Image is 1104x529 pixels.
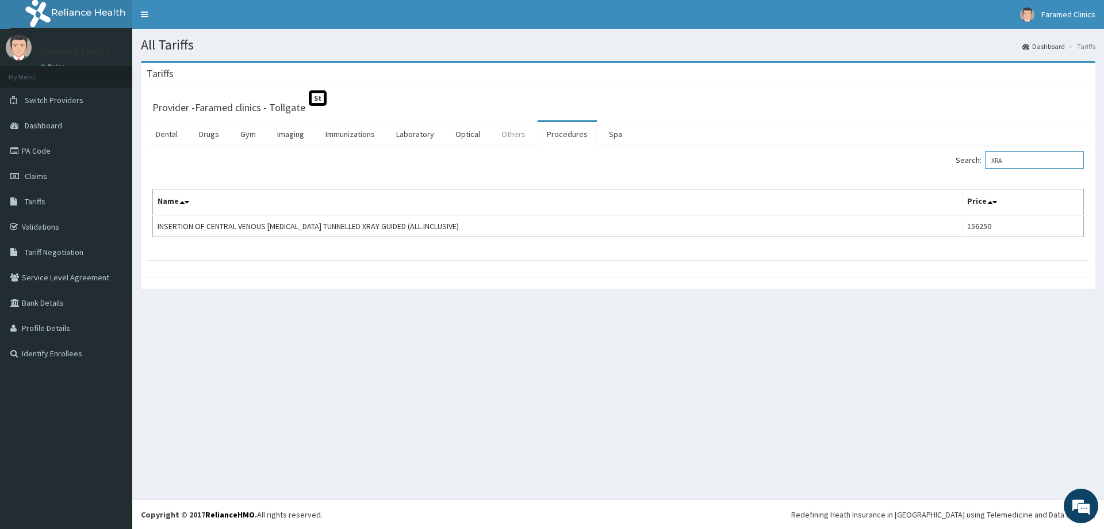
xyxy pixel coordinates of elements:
a: Online [40,63,68,71]
span: Tariff Negotiation [25,247,83,257]
a: Spa [600,122,631,146]
td: INSERTION OF CENTRAL VENOUS [MEDICAL_DATA] TUNNELLED XRAY GUIDED (ALL-INCLUSIVE) [153,215,963,237]
span: St [309,90,327,106]
a: Imaging [268,122,313,146]
th: Name [153,189,963,216]
h3: Tariffs [147,68,174,79]
span: Switch Providers [25,95,83,105]
input: Search: [985,151,1084,169]
div: Minimize live chat window [189,6,216,33]
span: Claims [25,171,47,181]
a: Others [492,122,535,146]
a: RelianceHMO [205,509,255,520]
li: Tariffs [1066,41,1095,51]
textarea: Type your message and hit 'Enter' [6,314,219,355]
h3: Provider - Faramed clinics - Tollgate [152,102,305,113]
a: Optical [446,122,489,146]
img: User Image [1020,7,1034,22]
p: Faramed Clinics [40,47,109,57]
a: Immunizations [316,122,384,146]
span: Faramed Clinics [1041,9,1095,20]
img: d_794563401_company_1708531726252_794563401 [21,58,47,86]
a: Procedures [538,122,597,146]
span: Tariffs [25,196,45,207]
div: Chat with us now [60,64,193,79]
a: Drugs [190,122,228,146]
th: Price [963,189,1084,216]
label: Search: [956,151,1084,169]
td: 156250 [963,215,1084,237]
span: We're online! [67,145,159,261]
h1: All Tariffs [141,37,1095,52]
a: Laboratory [387,122,443,146]
footer: All rights reserved. [132,500,1104,529]
a: Gym [231,122,265,146]
a: Dashboard [1022,41,1065,51]
a: Dental [147,122,187,146]
div: Redefining Heath Insurance in [GEOGRAPHIC_DATA] using Telemedicine and Data Science! [791,509,1095,520]
span: Dashboard [25,120,62,131]
img: User Image [6,35,32,60]
strong: Copyright © 2017 . [141,509,257,520]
